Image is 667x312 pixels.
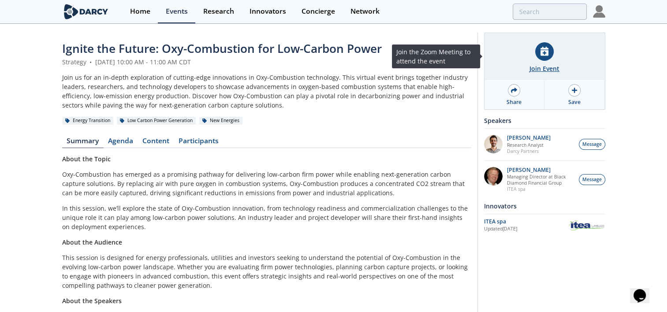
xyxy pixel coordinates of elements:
button: Message [579,139,605,150]
img: 5c882eca-8b14-43be-9dc2-518e113e9a37 [484,167,503,186]
a: Agenda [104,137,138,148]
div: Innovators [250,8,286,15]
input: Advanced Search [513,4,587,20]
p: [PERSON_NAME] [507,135,551,141]
p: Research Analyst [507,142,551,148]
div: Updated [DATE] [484,226,568,233]
span: • [88,58,93,66]
span: Message [582,141,602,148]
div: Strategy [DATE] 10:00 AM - 11:00 AM CDT [62,57,471,67]
div: Join Event [529,64,559,73]
img: e78dc165-e339-43be-b819-6f39ce58aec6 [484,135,503,153]
div: New Energies [199,117,243,125]
img: logo-wide.svg [62,4,110,19]
strong: About the Speakers [62,297,122,305]
p: [PERSON_NAME] [507,167,574,173]
span: Ignite the Future: Oxy-Combustion for Low-Carbon Power [62,41,382,56]
a: Summary [62,137,104,148]
div: Energy Transition [62,117,114,125]
span: Message [582,176,602,183]
div: ITEA spa [484,218,568,226]
div: Network [350,8,380,15]
p: Oxy-Combustion has emerged as a promising pathway for delivering low-carbon firm power while enab... [62,170,471,197]
img: Profile [593,5,605,18]
div: Save [568,98,581,106]
p: This session is designed for energy professionals, utilities and investors seeking to understand ... [62,253,471,290]
strong: About the Audience [62,238,122,246]
button: Message [579,174,605,185]
img: ITEA spa [568,219,605,232]
iframe: chat widget [630,277,658,303]
strong: About the Topic [62,155,111,163]
p: In this session, we’ll explore the state of Oxy-Combustion innovation, from technology readiness ... [62,204,471,231]
p: ITEA spa [507,186,574,192]
a: Content [138,137,174,148]
div: Home [130,8,150,15]
div: Share [507,98,522,106]
p: Darcy Partners [507,148,551,154]
div: Concierge [302,8,335,15]
div: Speakers [484,113,605,128]
div: Innovators [484,198,605,214]
div: Research [203,8,234,15]
p: Managing Director at Black Diamond Financial Group [507,174,574,186]
div: Join us for an in-depth exploration of cutting-edge innovations in Oxy-Combustion technology. Thi... [62,73,471,110]
div: Low Carbon Power Generation [117,117,196,125]
a: Participants [174,137,224,148]
a: ITEA spa Updated[DATE] ITEA spa [484,217,605,233]
div: Events [166,8,188,15]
